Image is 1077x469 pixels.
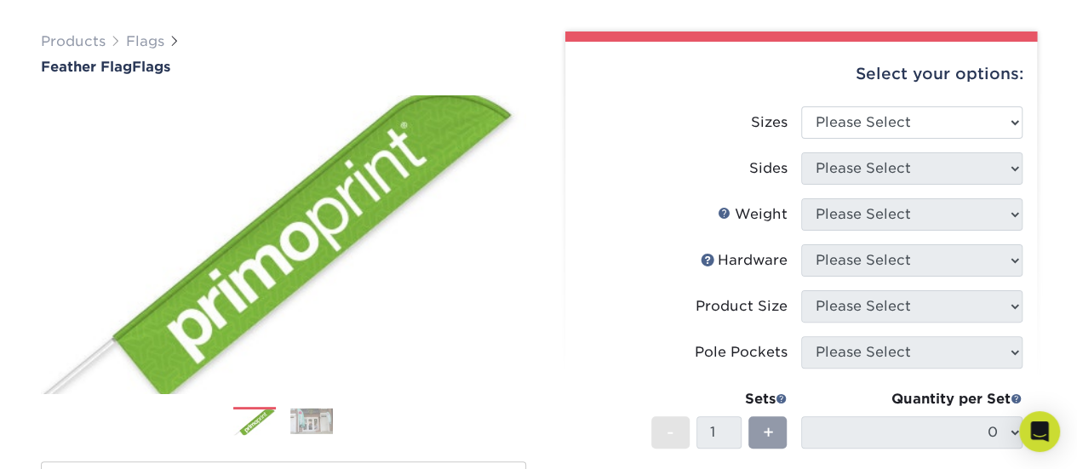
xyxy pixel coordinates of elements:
span: Feather Flag [41,59,132,75]
div: Quantity per Set [801,389,1023,409]
span: + [762,420,773,445]
div: Weight [718,204,788,225]
div: Select your options: [579,42,1023,106]
div: Pole Pockets [695,342,788,363]
div: Product Size [696,296,788,317]
div: Sizes [751,112,788,133]
a: Flags [126,33,164,49]
div: Open Intercom Messenger [1019,411,1060,452]
h1: Flags [41,59,526,75]
img: Flags 02 [290,408,333,434]
a: Products [41,33,106,49]
div: Sets [651,389,788,409]
a: Feather FlagFlags [41,59,526,75]
label: Hardware [580,244,801,277]
span: - [667,420,674,445]
div: Sides [749,158,788,179]
img: Flags 01 [233,408,276,438]
img: Feather Flag 01 [41,77,526,412]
